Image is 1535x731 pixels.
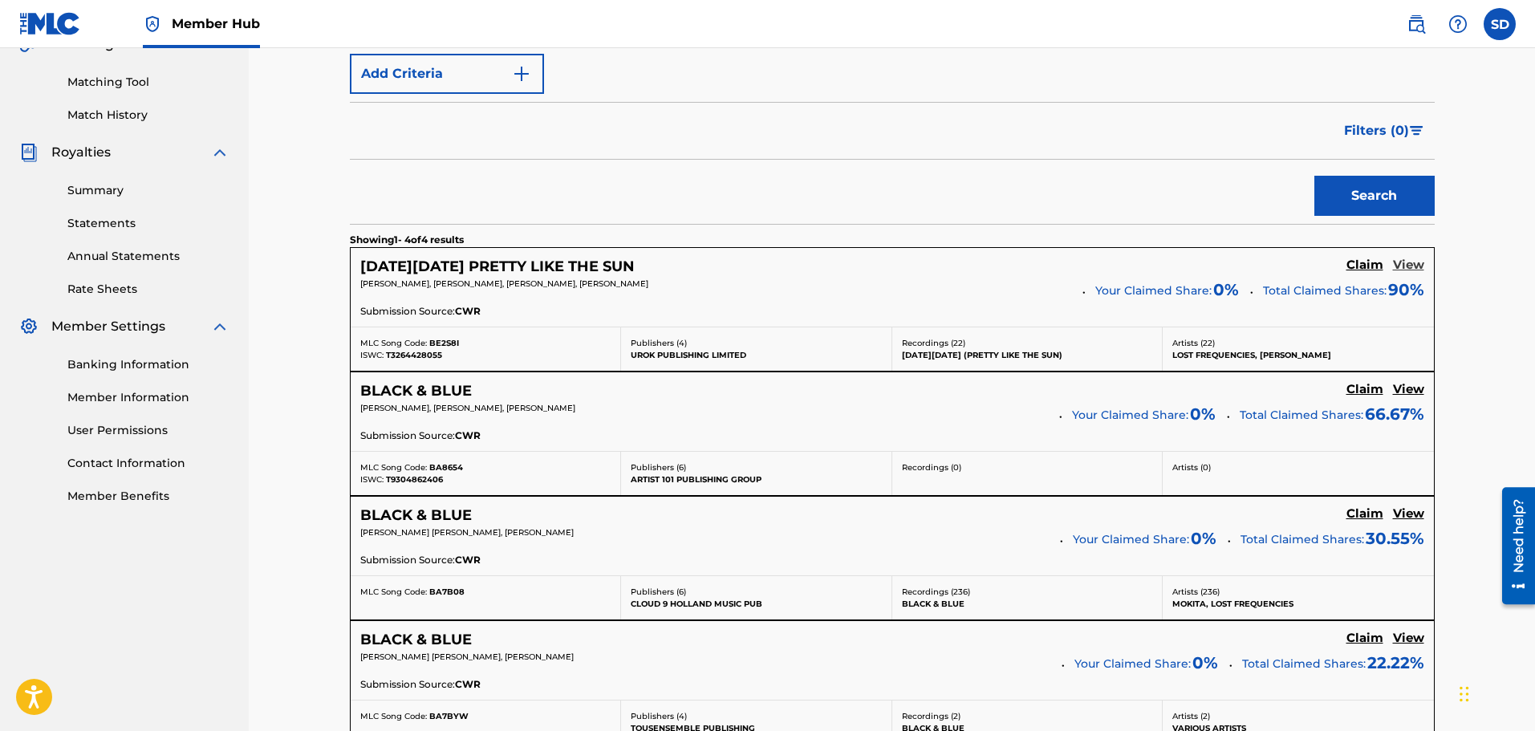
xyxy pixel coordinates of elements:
[455,553,481,567] span: CWR
[360,258,635,276] h5: BLACK FRIDAY PRETTY LIKE THE SUN
[1442,8,1474,40] div: Help
[1172,710,1424,722] p: Artists ( 2 )
[1242,656,1366,671] span: Total Claimed Shares:
[429,587,465,597] span: BA7B08
[67,248,229,265] a: Annual Statements
[67,107,229,124] a: Match History
[1346,506,1383,522] h5: Claim
[360,350,384,360] span: ISWC:
[1263,283,1387,298] span: Total Claimed Shares:
[1388,278,1424,302] span: 90 %
[172,14,260,33] span: Member Hub
[1314,176,1435,216] button: Search
[1367,651,1424,675] span: 22.22 %
[1393,631,1424,646] h5: View
[1490,481,1535,610] iframe: Resource Center
[1172,461,1424,473] p: Artists ( 0 )
[1073,531,1189,548] span: Your Claimed Share:
[360,403,575,413] span: [PERSON_NAME], [PERSON_NAME], [PERSON_NAME]
[1393,631,1424,648] a: View
[19,143,39,162] img: Royalties
[67,455,229,472] a: Contact Information
[19,12,81,35] img: MLC Logo
[1172,349,1424,361] p: LOST FREQUENCIES, [PERSON_NAME]
[902,337,1153,349] p: Recordings ( 22 )
[67,215,229,232] a: Statements
[1400,8,1432,40] a: Public Search
[1393,382,1424,400] a: View
[51,143,111,162] span: Royalties
[1172,586,1424,598] p: Artists ( 236 )
[1334,111,1435,151] button: Filters (0)
[455,304,481,319] span: CWR
[360,338,427,348] span: MLC Song Code:
[360,474,384,485] span: ISWC:
[631,710,882,722] p: Publishers ( 4 )
[143,14,162,34] img: Top Rightsholder
[631,586,882,598] p: Publishers ( 6 )
[631,349,882,361] p: UROK PUBLISHING LIMITED
[67,488,229,505] a: Member Benefits
[1241,532,1364,546] span: Total Claimed Shares:
[429,462,463,473] span: BA8654
[360,587,427,597] span: MLC Song Code:
[455,677,481,692] span: CWR
[67,182,229,199] a: Summary
[360,677,455,692] span: Submission Source:
[360,527,574,538] span: [PERSON_NAME] [PERSON_NAME], [PERSON_NAME]
[360,278,648,289] span: [PERSON_NAME], [PERSON_NAME], [PERSON_NAME], [PERSON_NAME]
[210,317,229,336] img: expand
[1192,651,1218,675] span: 0 %
[1172,598,1424,610] p: MOKITA, LOST FREQUENCIES
[429,711,469,721] span: BA7BYW
[1460,670,1469,718] div: Drag
[902,710,1153,722] p: Recordings ( 2 )
[350,233,464,247] p: Showing 1 - 4 of 4 results
[429,338,459,348] span: BE2S8I
[1346,258,1383,273] h5: Claim
[67,356,229,373] a: Banking Information
[360,304,455,319] span: Submission Source:
[360,462,427,473] span: MLC Song Code:
[455,428,481,443] span: CWR
[67,389,229,406] a: Member Information
[67,281,229,298] a: Rate Sheets
[1191,526,1216,550] span: 0 %
[902,586,1153,598] p: Recordings ( 236 )
[360,652,574,662] span: [PERSON_NAME] [PERSON_NAME], [PERSON_NAME]
[902,598,1153,610] p: BLACK & BLUE
[1484,8,1516,40] div: User Menu
[631,337,882,349] p: Publishers ( 4 )
[19,317,39,336] img: Member Settings
[631,598,882,610] p: CLOUD 9 HOLLAND MUSIC PUB
[902,461,1153,473] p: Recordings ( 0 )
[360,553,455,567] span: Submission Source:
[1365,402,1424,426] span: 66.67 %
[1393,258,1424,275] a: View
[1095,282,1212,299] span: Your Claimed Share:
[67,422,229,439] a: User Permissions
[1448,14,1468,34] img: help
[1407,14,1426,34] img: search
[1393,382,1424,397] h5: View
[386,474,443,485] span: T9304862406
[512,64,531,83] img: 9d2ae6d4665cec9f34b9.svg
[902,349,1153,361] p: [DATE][DATE] (PRETTY LIKE THE SUN)
[210,143,229,162] img: expand
[360,428,455,443] span: Submission Source:
[1346,631,1383,646] h5: Claim
[631,461,882,473] p: Publishers ( 6 )
[1190,402,1216,426] span: 0 %
[360,711,427,721] span: MLC Song Code:
[350,54,544,94] button: Add Criteria
[1393,506,1424,524] a: View
[1074,656,1191,672] span: Your Claimed Share:
[1410,126,1423,136] img: filter
[1393,506,1424,522] h5: View
[1455,654,1535,731] iframe: Chat Widget
[1072,407,1188,424] span: Your Claimed Share:
[1213,278,1239,302] span: 0 %
[67,74,229,91] a: Matching Tool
